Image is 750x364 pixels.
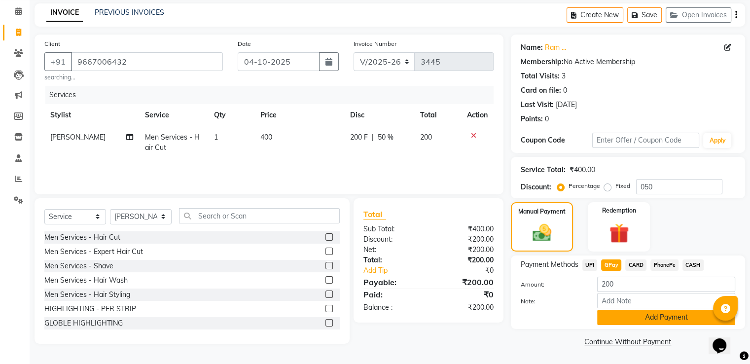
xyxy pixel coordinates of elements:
div: Men Services - Shave [44,261,113,271]
th: Action [461,104,494,126]
div: 0 [545,114,549,124]
span: 400 [260,133,272,142]
th: Total [414,104,461,126]
div: Men Services - Expert Hair Cut [44,247,143,257]
span: CARD [625,259,646,271]
div: ₹200.00 [429,255,501,265]
div: 3 [562,71,566,81]
a: Continue Without Payment [513,337,743,347]
a: PREVIOUS INVOICES [95,8,164,17]
div: ₹0 [440,265,500,276]
div: Sub Total: [356,224,429,234]
button: Apply [703,133,731,148]
div: ₹0 [429,289,501,300]
span: 1 [214,133,218,142]
button: Create New [567,7,623,23]
div: Membership: [521,57,564,67]
div: Discount: [521,182,551,192]
div: Total: [356,255,429,265]
label: Redemption [602,206,636,215]
span: Payment Methods [521,259,578,270]
th: Qty [208,104,254,126]
span: GPay [601,259,621,271]
th: Service [139,104,208,126]
div: ₹400.00 [570,165,595,175]
span: [PERSON_NAME] [50,133,106,142]
img: _gift.svg [603,221,635,246]
div: Balance : [356,302,429,313]
label: Date [238,39,251,48]
span: CASH [682,259,704,271]
label: Manual Payment [518,207,566,216]
input: Search or Scan [179,208,340,223]
th: Disc [344,104,414,126]
span: Men Services - Hair Cut [145,133,200,152]
div: Coupon Code [521,135,592,146]
label: Client [44,39,60,48]
input: Search by Name/Mobile/Email/Code [71,52,223,71]
div: Net: [356,245,429,255]
div: Last Visit: [521,100,554,110]
div: Men Services - Hair Wash [44,275,128,286]
span: 200 F [350,132,368,143]
label: Note: [513,297,590,306]
span: 200 [420,133,432,142]
div: Services [45,86,501,104]
div: Men Services - Hair Cut [44,232,120,243]
div: Discount: [356,234,429,245]
div: ₹200.00 [429,302,501,313]
span: 50 % [378,132,393,143]
label: Percentage [569,182,600,190]
iframe: chat widget [709,325,740,354]
a: Add Tip [356,265,440,276]
button: Open Invoices [666,7,731,23]
div: ₹400.00 [429,224,501,234]
small: searching... [44,73,223,82]
div: Name: [521,42,543,53]
span: | [372,132,374,143]
input: Enter Offer / Coupon Code [592,133,700,148]
div: ₹200.00 [429,234,501,245]
div: Total Visits: [521,71,560,81]
div: Points: [521,114,543,124]
span: Total [363,209,386,219]
img: _cash.svg [527,222,557,244]
a: Ram ... [545,42,566,53]
div: Payable: [356,276,429,288]
div: Men Services - Hair Styling [44,290,130,300]
div: 0 [563,85,567,96]
div: [DATE] [556,100,577,110]
div: ₹200.00 [429,245,501,255]
th: Stylist [44,104,139,126]
button: +91 [44,52,72,71]
div: ₹200.00 [429,276,501,288]
div: Service Total: [521,165,566,175]
div: Card on file: [521,85,561,96]
div: GLOBLE HIGHLIGHTING [44,318,123,328]
button: Save [627,7,662,23]
span: PhonePe [650,259,679,271]
div: No Active Membership [521,57,735,67]
label: Amount: [513,280,590,289]
a: INVOICE [46,4,83,22]
label: Fixed [615,182,630,190]
input: Add Note [597,293,735,308]
label: Invoice Number [354,39,396,48]
div: HIGHLIGHTING - PER STRIP [44,304,136,314]
th: Price [254,104,344,126]
input: Amount [597,277,735,292]
button: Add Payment [597,310,735,325]
span: UPI [582,259,598,271]
div: Paid: [356,289,429,300]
